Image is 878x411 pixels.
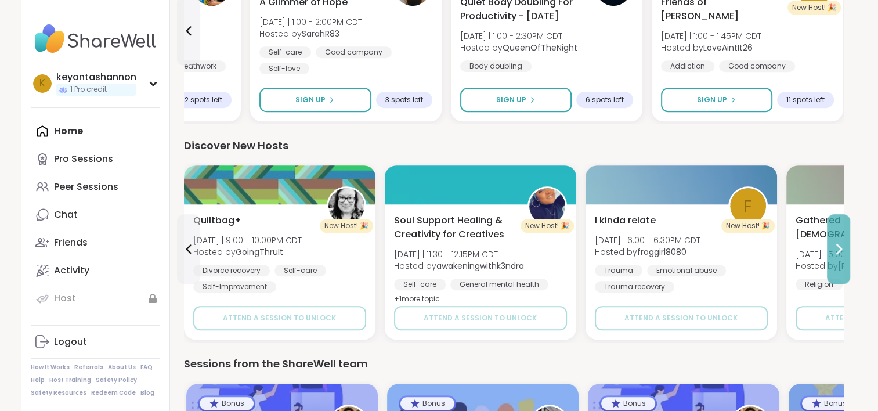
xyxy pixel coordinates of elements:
[236,246,283,258] b: GoingThruIt
[184,356,843,372] div: Sessions from the ShareWell team
[259,16,362,28] span: [DATE] | 1:00 - 2:00PM CDT
[661,42,761,53] span: Hosted by
[49,376,91,384] a: Host Training
[223,313,336,323] span: Attend a session to unlock
[743,193,752,220] span: f
[70,85,107,95] span: 1 Pro credit
[193,281,276,293] div: Self-Improvement
[503,42,577,53] b: QueenOfTheNight
[259,88,371,112] button: Sign Up
[787,1,841,15] div: New Host! 🎉
[661,60,714,72] div: Addiction
[460,30,577,42] span: [DATE] | 1:00 - 2:30PM CDT
[586,95,624,104] span: 6 spots left
[460,42,577,53] span: Hosted by
[31,257,160,284] a: Activity
[460,60,532,72] div: Body doubling
[54,292,76,305] div: Host
[624,313,738,323] span: Attend a session to unlock
[184,138,843,154] div: Discover New Hosts
[595,265,642,276] div: Trauma
[31,173,160,201] a: Peer Sessions
[385,95,423,104] span: 3 spots left
[56,71,136,84] div: keyontashannon
[394,260,524,272] span: Hosted by
[140,389,154,397] a: Blog
[394,248,524,260] span: [DATE] | 11:30 - 12:15PM CDT
[721,219,775,233] div: New Host! 🎉
[316,46,392,58] div: Good company
[31,145,160,173] a: Pro Sessions
[436,260,524,272] b: awakeningwithk3ndra
[108,363,136,372] a: About Us
[601,397,655,410] div: Bonus
[259,46,311,58] div: Self-care
[529,188,565,224] img: awakeningwithk3ndra
[719,60,795,72] div: Good company
[54,336,87,348] div: Logout
[31,229,160,257] a: Friends
[328,188,364,224] img: GoingThruIt
[595,235,700,246] span: [DATE] | 6:00 - 6:30PM CDT
[595,306,768,330] button: Attend a session to unlock
[31,328,160,356] a: Logout
[786,95,825,104] span: 11 spots left
[320,219,373,233] div: New Host! 🎉
[802,397,856,410] div: Bonus
[595,281,674,293] div: Trauma recovery
[595,214,656,228] span: I kinda relate
[91,389,136,397] a: Redeem Code
[74,363,103,372] a: Referrals
[394,279,446,290] div: Self-care
[661,30,761,42] span: [DATE] | 1:00 - 1:45PM CDT
[54,181,118,193] div: Peer Sessions
[521,219,574,233] div: New Host! 🎉
[31,376,45,384] a: Help
[31,284,160,312] a: Host
[295,95,326,105] span: Sign Up
[697,95,727,105] span: Sign Up
[96,376,137,384] a: Safety Policy
[661,88,772,112] button: Sign Up
[595,246,700,258] span: Hosted by
[140,363,153,372] a: FAQ
[274,265,326,276] div: Self-care
[31,389,86,397] a: Safety Resources
[39,76,45,91] span: k
[54,264,89,277] div: Activity
[31,363,70,372] a: How It Works
[31,19,160,59] img: ShareWell Nav Logo
[302,28,339,39] b: SarahR83
[460,88,572,112] button: Sign Up
[193,235,302,246] span: [DATE] | 9:00 - 10:00PM CDT
[637,246,686,258] b: froggirl8080
[193,265,270,276] div: Divorce recovery
[193,246,302,258] span: Hosted by
[200,397,254,410] div: Bonus
[259,63,309,74] div: Self-love
[54,208,78,221] div: Chat
[496,95,526,105] span: Sign Up
[182,95,222,104] span: 12 spots left
[394,306,567,330] button: Attend a session to unlock
[394,214,515,241] span: Soul Support Healing & Creativity for Creatives
[54,153,113,165] div: Pro Sessions
[259,28,362,39] span: Hosted by
[647,265,726,276] div: Emotional abuse
[450,279,548,290] div: General mental health
[193,214,241,228] span: Quiltbag+
[400,397,454,410] div: Bonus
[796,279,843,290] div: Religion
[193,306,366,330] button: Attend a session to unlock
[168,60,226,72] div: Breathwork
[54,236,88,249] div: Friends
[703,42,753,53] b: LoveAintIt26
[31,201,160,229] a: Chat
[424,313,537,323] span: Attend a session to unlock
